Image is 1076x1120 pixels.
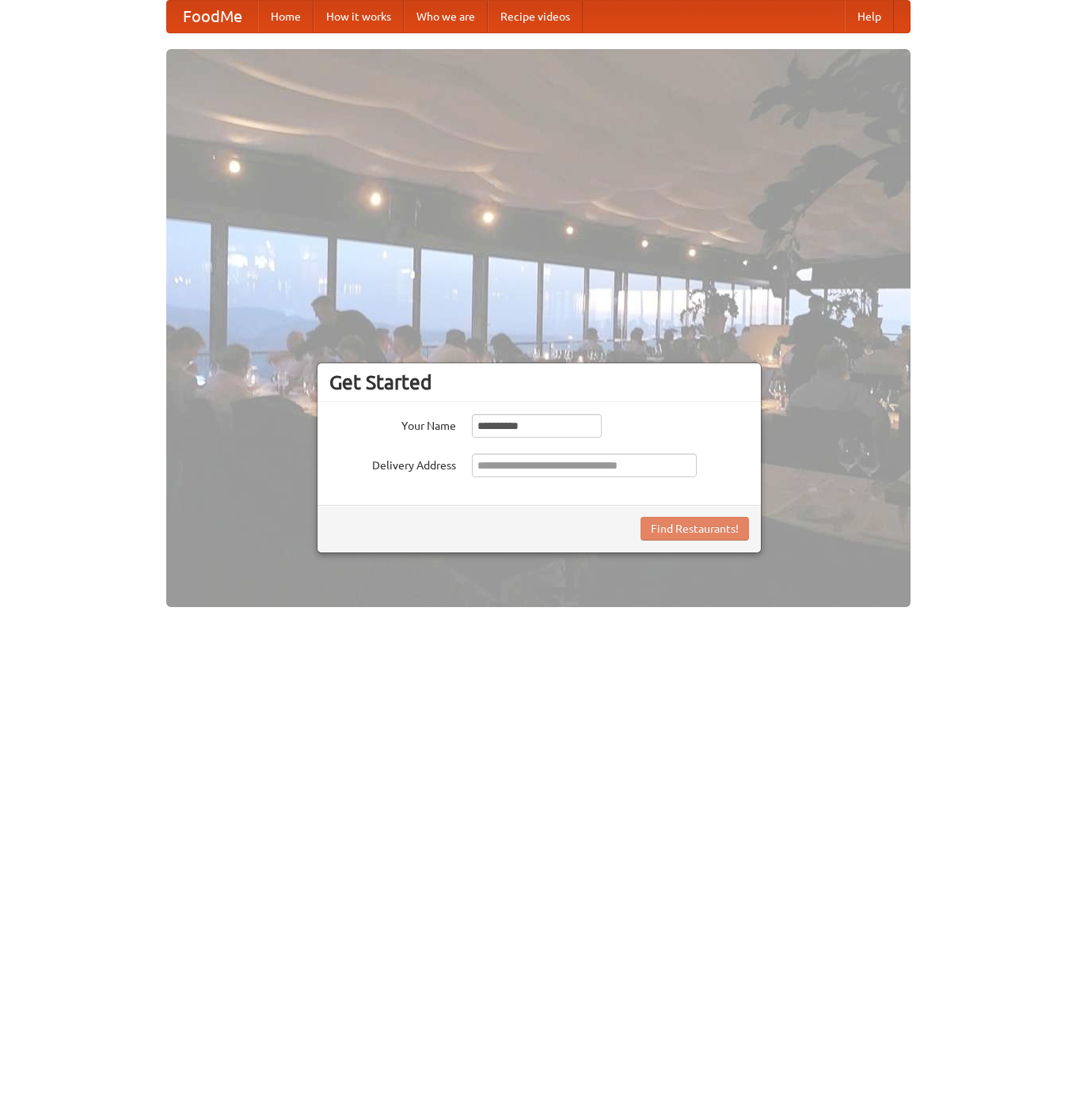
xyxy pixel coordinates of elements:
[845,1,894,32] a: Help
[329,370,749,394] h3: Get Started
[258,1,314,32] a: Home
[488,1,583,32] a: Recipe videos
[329,414,456,434] label: Your Name
[314,1,404,32] a: How it works
[641,517,749,541] button: Find Restaurants!
[167,1,258,32] a: FoodMe
[404,1,488,32] a: Who we are
[329,454,456,473] label: Delivery Address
